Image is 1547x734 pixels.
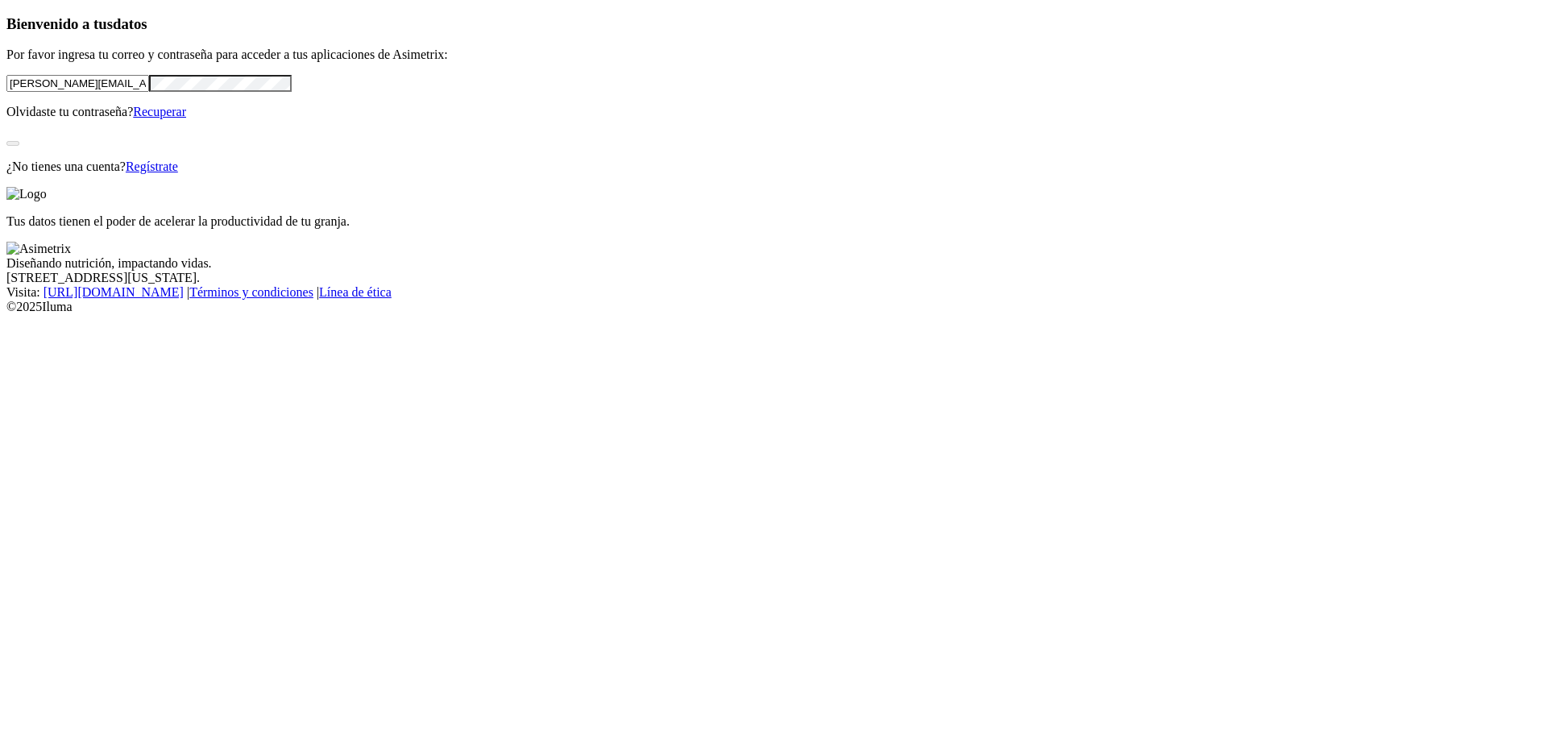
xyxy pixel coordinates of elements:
p: Tus datos tienen el poder de acelerar la productividad de tu granja. [6,214,1541,229]
div: [STREET_ADDRESS][US_STATE]. [6,271,1541,285]
div: Visita : | | [6,285,1541,300]
p: ¿No tienes una cuenta? [6,160,1541,174]
a: Términos y condiciones [189,285,313,299]
a: Recuperar [133,105,186,118]
p: Olvidaste tu contraseña? [6,105,1541,119]
a: [URL][DOMAIN_NAME] [44,285,184,299]
p: Por favor ingresa tu correo y contraseña para acceder a tus aplicaciones de Asimetrix: [6,48,1541,62]
img: Asimetrix [6,242,71,256]
h3: Bienvenido a tus [6,15,1541,33]
a: Regístrate [126,160,178,173]
img: Logo [6,187,47,201]
input: Tu correo [6,75,149,92]
a: Línea de ética [319,285,392,299]
span: datos [113,15,147,32]
div: © 2025 Iluma [6,300,1541,314]
div: Diseñando nutrición, impactando vidas. [6,256,1541,271]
